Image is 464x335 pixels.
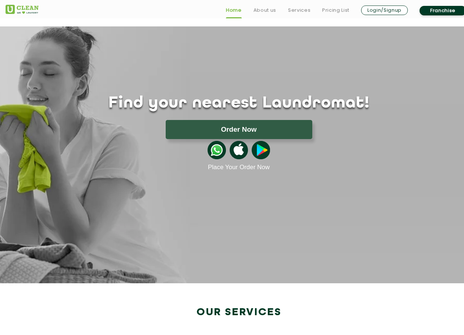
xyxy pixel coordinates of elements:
a: Login/Signup [361,6,408,15]
img: UClean Laundry and Dry Cleaning [6,5,39,14]
a: About us [253,6,276,15]
img: playstoreicon.png [252,141,270,159]
a: Home [226,6,242,15]
img: whatsappicon.png [208,141,226,159]
a: Pricing List [322,6,349,15]
a: Place Your Order Now [208,164,270,171]
img: apple-icon.png [230,141,248,159]
a: Services [288,6,310,15]
button: Order Now [166,120,312,139]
